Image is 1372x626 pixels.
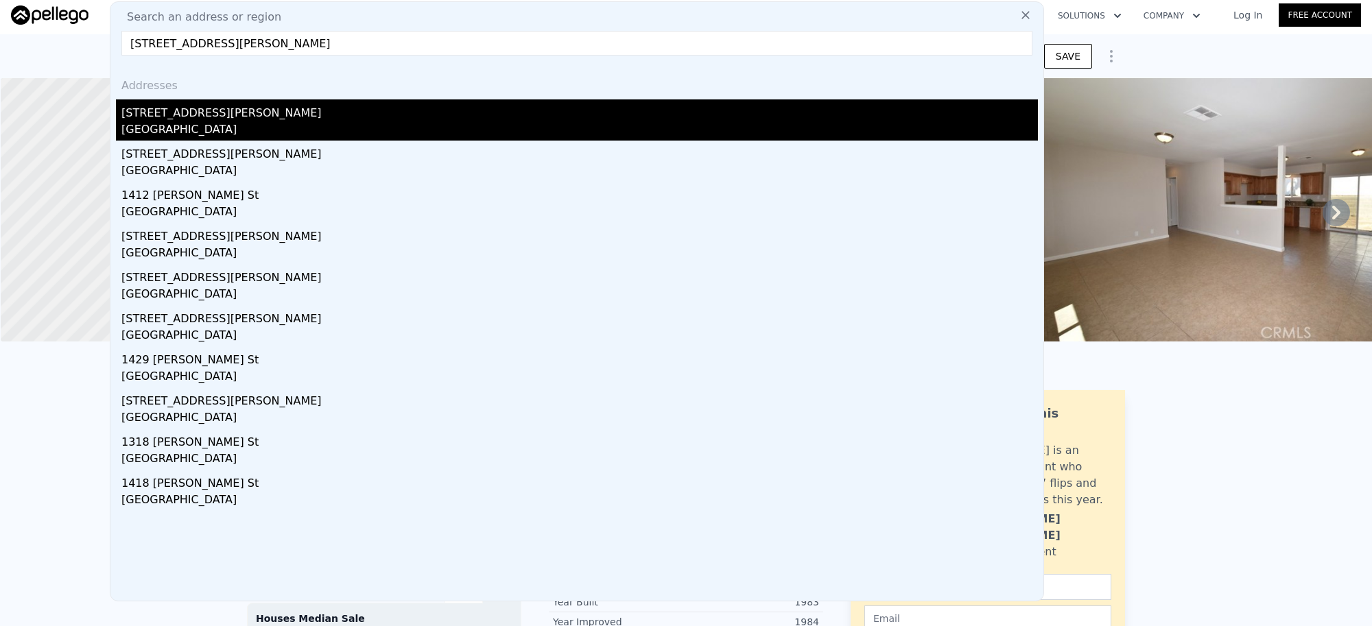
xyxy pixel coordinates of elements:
[1279,3,1361,27] a: Free Account
[121,286,1038,305] div: [GEOGRAPHIC_DATA]
[121,223,1038,245] div: [STREET_ADDRESS][PERSON_NAME]
[1044,44,1092,69] button: SAVE
[121,492,1038,511] div: [GEOGRAPHIC_DATA]
[121,31,1032,56] input: Enter an address, city, region, neighborhood or zip code
[121,450,1038,470] div: [GEOGRAPHIC_DATA]
[121,264,1038,286] div: [STREET_ADDRESS][PERSON_NAME]
[1047,3,1133,28] button: Solutions
[121,245,1038,264] div: [GEOGRAPHIC_DATA]
[1217,8,1279,22] a: Log In
[686,595,819,609] div: 1983
[121,327,1038,346] div: [GEOGRAPHIC_DATA]
[11,5,88,25] img: Pellego
[121,470,1038,492] div: 1418 [PERSON_NAME] St
[121,99,1038,121] div: [STREET_ADDRESS][PERSON_NAME]
[121,204,1038,223] div: [GEOGRAPHIC_DATA]
[121,368,1038,387] div: [GEOGRAPHIC_DATA]
[121,141,1038,162] div: [STREET_ADDRESS][PERSON_NAME]
[121,387,1038,409] div: [STREET_ADDRESS][PERSON_NAME]
[553,595,686,609] div: Year Built
[121,162,1038,182] div: [GEOGRAPHIC_DATA]
[121,182,1038,204] div: 1412 [PERSON_NAME] St
[256,612,512,625] div: Houses Median Sale
[121,305,1038,327] div: [STREET_ADDRESS][PERSON_NAME]
[121,121,1038,141] div: [GEOGRAPHIC_DATA]
[121,429,1038,450] div: 1318 [PERSON_NAME] St
[121,409,1038,429] div: [GEOGRAPHIC_DATA]
[121,346,1038,368] div: 1429 [PERSON_NAME] St
[116,9,281,25] span: Search an address or region
[116,67,1038,99] div: Addresses
[1133,3,1211,28] button: Company
[1098,43,1125,70] button: Show Options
